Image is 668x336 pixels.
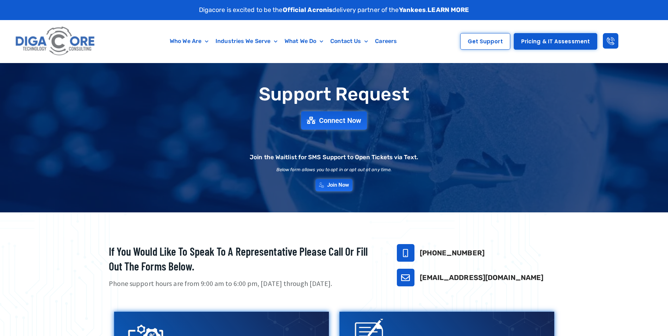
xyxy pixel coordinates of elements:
span: Join Now [327,182,349,188]
a: Pricing & IT Assessment [514,33,597,50]
a: [EMAIL_ADDRESS][DOMAIN_NAME] [420,273,544,282]
span: Pricing & IT Assessment [521,39,590,44]
a: Industries We Serve [212,33,281,49]
a: Join Now [316,179,353,191]
p: Digacore is excited to be the delivery partner of the . [199,5,469,15]
h2: If you would like to speak to a representative please call or fill out the forms below. [109,244,379,273]
a: [PHONE_NUMBER] [420,249,485,257]
strong: Official Acronis [283,6,333,14]
p: Phone support hours are from 9:00 am to 6:00 pm, [DATE] through [DATE]. [109,279,379,289]
h1: Support Request [91,84,577,104]
span: Connect Now [319,117,361,124]
strong: Yankees [399,6,426,14]
a: Who We Are [166,33,212,49]
h2: Join the Waitlist for SMS Support to Open Tickets via Text. [250,154,418,160]
a: support@digacore.com [397,269,414,286]
a: Contact Us [327,33,372,49]
span: Get Support [468,39,503,44]
a: Get Support [460,33,510,50]
img: Digacore logo 1 [13,24,98,59]
a: LEARN MORE [427,6,469,14]
h2: Below form allows you to opt in or opt out at any time. [276,167,392,172]
a: Careers [372,33,400,49]
nav: Menu [131,33,435,49]
a: What We Do [281,33,327,49]
a: 732-646-5725 [397,244,414,262]
a: Connect Now [301,111,367,130]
